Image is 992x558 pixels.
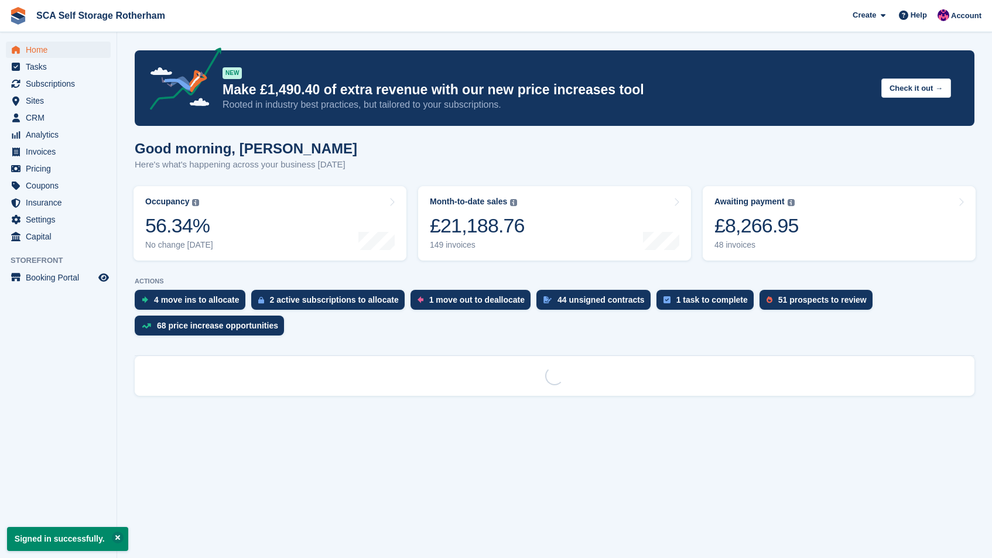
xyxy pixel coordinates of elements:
[145,197,189,207] div: Occupancy
[6,126,111,143] a: menu
[714,214,799,238] div: £8,266.95
[26,177,96,194] span: Coupons
[135,316,290,341] a: 68 price increase opportunities
[6,76,111,92] a: menu
[767,296,772,303] img: prospect-51fa495bee0391a8d652442698ab0144808aea92771e9ea1ae160a38d050c398.svg
[26,126,96,143] span: Analytics
[430,197,507,207] div: Month-to-date sales
[26,93,96,109] span: Sites
[7,527,128,551] p: Signed in successfully.
[140,47,222,114] img: price-adjustments-announcement-icon-8257ccfd72463d97f412b2fc003d46551f7dbcb40ab6d574587a9cd5c0d94...
[6,228,111,245] a: menu
[135,141,357,156] h1: Good morning, [PERSON_NAME]
[510,199,517,206] img: icon-info-grey-7440780725fd019a000dd9b08b2336e03edf1995a4989e88bcd33f0948082b44.svg
[6,42,111,58] a: menu
[157,321,278,330] div: 68 price increase opportunities
[760,290,878,316] a: 51 prospects to review
[9,7,27,25] img: stora-icon-8386f47178a22dfd0bd8f6a31ec36ba5ce8667c1dd55bd0f319d3a0aa187defe.svg
[251,290,411,316] a: 2 active subscriptions to allocate
[26,143,96,160] span: Invoices
[881,78,951,98] button: Check it out →
[270,295,399,304] div: 2 active subscriptions to allocate
[26,59,96,75] span: Tasks
[418,186,691,261] a: Month-to-date sales £21,188.76 149 invoices
[703,186,976,261] a: Awaiting payment £8,266.95 48 invoices
[32,6,170,25] a: SCA Self Storage Rotherham
[26,269,96,286] span: Booking Portal
[411,290,536,316] a: 1 move out to deallocate
[145,214,213,238] div: 56.34%
[6,93,111,109] a: menu
[154,295,240,304] div: 4 move ins to allocate
[853,9,876,21] span: Create
[6,59,111,75] a: menu
[714,197,785,207] div: Awaiting payment
[26,160,96,177] span: Pricing
[6,143,111,160] a: menu
[26,211,96,228] span: Settings
[6,160,111,177] a: menu
[135,290,251,316] a: 4 move ins to allocate
[430,240,525,250] div: 149 invoices
[663,296,671,303] img: task-75834270c22a3079a89374b754ae025e5fb1db73e45f91037f5363f120a921f8.svg
[429,295,525,304] div: 1 move out to deallocate
[223,67,242,79] div: NEW
[6,194,111,211] a: menu
[26,42,96,58] span: Home
[951,10,981,22] span: Account
[6,109,111,126] a: menu
[97,271,111,285] a: Preview store
[142,323,151,328] img: price_increase_opportunities-93ffe204e8149a01c8c9dc8f82e8f89637d9d84a8eef4429ea346261dce0b2c0.svg
[192,199,199,206] img: icon-info-grey-7440780725fd019a000dd9b08b2336e03edf1995a4989e88bcd33f0948082b44.svg
[6,177,111,194] a: menu
[536,290,656,316] a: 44 unsigned contracts
[938,9,949,21] img: Sam Chapman
[142,296,148,303] img: move_ins_to_allocate_icon-fdf77a2bb77ea45bf5b3d319d69a93e2d87916cf1d5bf7949dd705db3b84f3ca.svg
[788,199,795,206] img: icon-info-grey-7440780725fd019a000dd9b08b2336e03edf1995a4989e88bcd33f0948082b44.svg
[714,240,799,250] div: 48 invoices
[223,81,872,98] p: Make £1,490.40 of extra revenue with our new price increases tool
[11,255,117,266] span: Storefront
[911,9,927,21] span: Help
[6,211,111,228] a: menu
[418,296,423,303] img: move_outs_to_deallocate_icon-f764333ba52eb49d3ac5e1228854f67142a1ed5810a6f6cc68b1a99e826820c5.svg
[26,76,96,92] span: Subscriptions
[135,278,974,285] p: ACTIONS
[134,186,406,261] a: Occupancy 56.34% No change [DATE]
[26,228,96,245] span: Capital
[145,240,213,250] div: No change [DATE]
[557,295,645,304] div: 44 unsigned contracts
[778,295,867,304] div: 51 prospects to review
[223,98,872,111] p: Rooted in industry best practices, but tailored to your subscriptions.
[26,194,96,211] span: Insurance
[430,214,525,238] div: £21,188.76
[258,296,264,304] img: active_subscription_to_allocate_icon-d502201f5373d7db506a760aba3b589e785aa758c864c3986d89f69b8ff3...
[656,290,760,316] a: 1 task to complete
[676,295,748,304] div: 1 task to complete
[6,269,111,286] a: menu
[543,296,552,303] img: contract_signature_icon-13c848040528278c33f63329250d36e43548de30e8caae1d1a13099fd9432cc5.svg
[26,109,96,126] span: CRM
[135,158,357,172] p: Here's what's happening across your business [DATE]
